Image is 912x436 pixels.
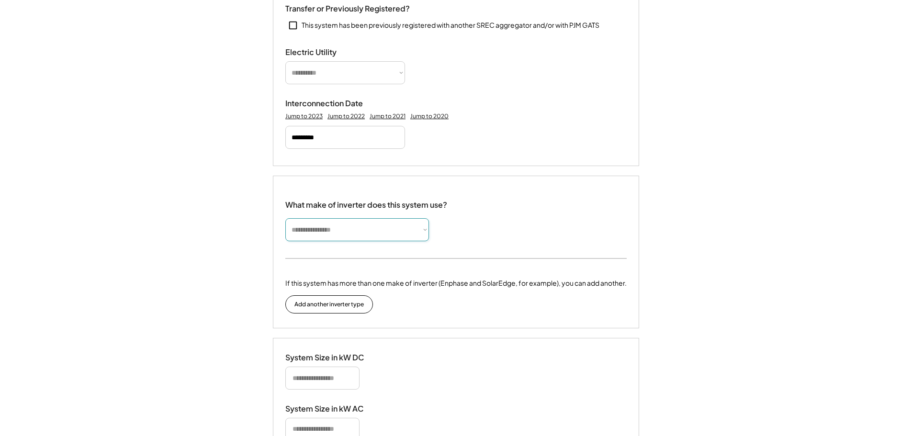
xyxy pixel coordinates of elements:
div: If this system has more than one make of inverter (Enphase and SolarEdge, for example), you can a... [285,278,627,288]
button: Add another inverter type [285,295,373,313]
div: System Size in kW DC [285,353,381,363]
div: Jump to 2020 [410,112,449,120]
div: Electric Utility [285,47,381,57]
div: Jump to 2021 [370,112,405,120]
div: Jump to 2022 [327,112,365,120]
div: What make of inverter does this system use? [285,190,447,212]
div: Transfer or Previously Registered? [285,4,410,14]
div: Jump to 2023 [285,112,323,120]
div: This system has been previously registered with another SREC aggregator and/or with PJM GATS [302,21,599,30]
div: Interconnection Date [285,99,381,109]
div: System Size in kW AC [285,404,381,414]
